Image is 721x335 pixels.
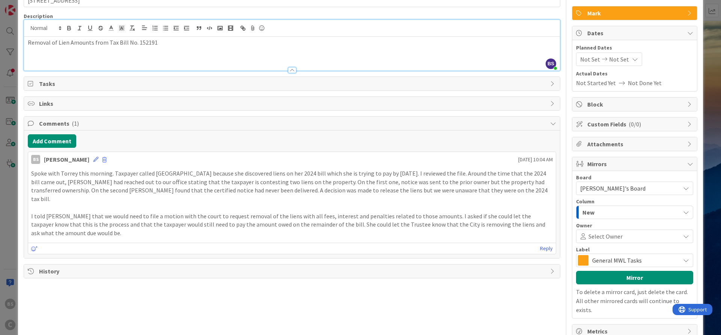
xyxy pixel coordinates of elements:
[576,223,592,228] span: Owner
[576,206,693,219] button: New
[72,120,79,127] span: ( 1 )
[576,78,616,87] span: Not Started Yet
[587,120,683,129] span: Custom Fields
[587,9,683,18] span: Mark
[576,175,591,180] span: Board
[540,244,553,253] a: Reply
[546,59,556,69] span: BS
[39,119,546,128] span: Comments
[609,55,629,64] span: Not Set
[592,255,676,266] span: General MWL Tasks
[587,159,683,168] span: Mirrors
[31,169,553,203] p: Spoke with Torrey this morning. Taxpayer called [GEOGRAPHIC_DATA] because she discovered liens on...
[576,70,693,78] span: Actual Dates
[28,38,556,47] p: Removal of Lien Amounts from Tax Bill No. 152191
[31,155,40,164] div: BS
[576,271,693,284] button: Mirror
[28,134,76,148] button: Add Comment
[39,267,546,276] span: History
[580,185,646,192] span: [PERSON_NAME]'s Board
[24,13,53,20] span: Description
[39,99,546,108] span: Links
[587,100,683,109] span: Block
[576,287,693,314] p: To delete a mirror card, just delete the card. All other mirrored cards will continue to exists.
[39,79,546,88] span: Tasks
[587,140,683,149] span: Attachments
[31,212,553,237] p: I told [PERSON_NAME] that we would need to file a motion with the court to request removal of the...
[576,247,590,252] span: Label
[576,44,693,52] span: Planned Dates
[587,29,683,38] span: Dates
[16,1,34,10] span: Support
[588,232,623,241] span: Select Owner
[628,78,662,87] span: Not Done Yet
[580,55,600,64] span: Not Set
[518,156,553,164] span: [DATE] 10:04 AM
[44,155,89,164] div: [PERSON_NAME]
[582,207,594,217] span: New
[629,120,641,128] span: ( 0/0 )
[576,199,594,204] span: Column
